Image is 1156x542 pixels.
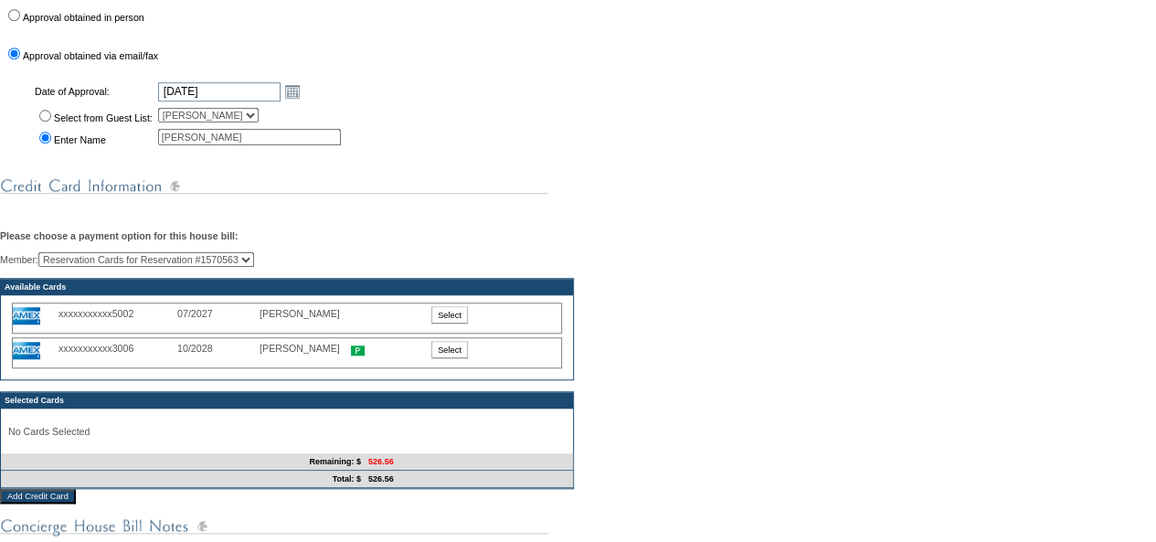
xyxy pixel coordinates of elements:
[58,308,177,319] div: xxxxxxxxxxx5002
[431,341,468,358] input: Select
[282,81,302,101] a: Open the calendar popup.
[260,343,351,354] div: [PERSON_NAME]
[431,306,468,324] input: Select
[177,343,260,354] div: 10/2028
[33,80,154,103] td: Date of Approval:
[8,426,566,437] p: No Cards Selected
[13,342,40,359] img: icon_cc_amex.gif
[23,12,144,23] label: Approval obtained in person
[1,453,365,471] td: Remaining: $
[365,453,573,471] td: 526.56
[260,308,351,319] div: [PERSON_NAME]
[54,134,106,145] label: Enter Name
[1,279,573,295] td: Available Cards
[365,471,573,488] td: 526.56
[54,112,153,123] label: Select from Guest List:
[351,345,365,356] img: icon_primary.gif
[177,308,260,319] div: 07/2027
[1,471,365,488] td: Total: $
[1,392,573,409] td: Selected Cards
[23,50,158,61] label: Approval obtained via email/fax
[58,343,177,354] div: xxxxxxxxxxx3006
[13,307,40,324] img: icon_cc_amex.gif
